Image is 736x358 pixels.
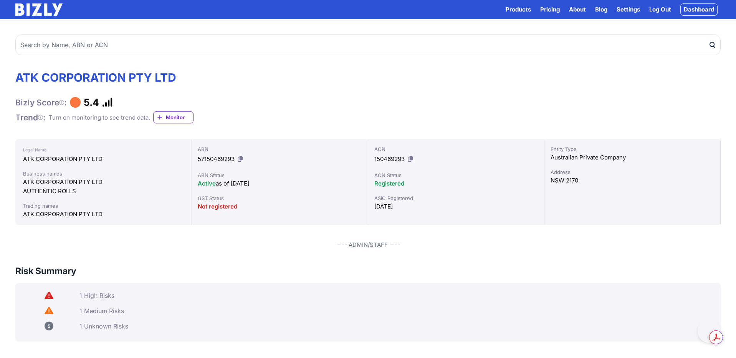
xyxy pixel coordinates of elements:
h1: ATK CORPORATION PTY LTD [15,71,194,84]
span: Not registered [198,203,237,210]
span: 57150469293 [198,155,235,163]
div: Address [551,168,714,176]
input: Search by Name, ABN or ACN [15,34,721,55]
h1: Trend : [15,112,46,123]
a: Pricing [540,5,560,14]
div: Legal Name [23,145,184,154]
div: ATK CORPORATION PTY LTD [23,177,184,187]
div: ---- ADMIN/STAFF ---- [15,240,721,250]
div: Turn on monitoring to see trend data. [49,113,150,122]
span: Monitor [166,113,193,121]
div: 1 Medium Risks [79,307,714,315]
div: ATK CORPORATION PTY LTD [23,210,184,219]
div: Business names [23,170,184,177]
a: Log Out [649,5,671,14]
a: Settings [617,5,640,14]
span: Registered [374,180,404,187]
div: Trading names [23,202,184,210]
div: Australian Private Company [551,153,714,162]
div: ATK CORPORATION PTY LTD [23,154,184,164]
a: About [569,5,586,14]
div: ASIC Registered [374,194,538,202]
div: ABN [198,145,361,153]
div: [DATE] [374,202,538,211]
div: 1 Unknown Risks [79,322,714,330]
div: ABN Status [198,171,361,179]
div: ACN Status [374,171,538,179]
div: ACN [374,145,538,153]
a: Dashboard [680,3,718,16]
h1: 5.4 [84,97,99,108]
div: Entity Type [551,145,714,153]
h1: Bizly Score : [15,97,67,108]
button: Products [506,5,531,14]
div: GST Status [198,194,361,202]
a: Monitor [153,111,194,123]
div: 1 High Risks [79,292,714,299]
iframe: Toggle Customer Support [698,320,721,343]
h3: Risk Summary [15,265,76,277]
div: AUTHENTIC ROLLS [23,187,184,196]
div: NSW 2170 [551,176,714,185]
span: 150469293 [374,155,405,163]
a: Blog [595,5,607,14]
div: as of [DATE] [198,179,361,188]
span: Active [198,180,216,187]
